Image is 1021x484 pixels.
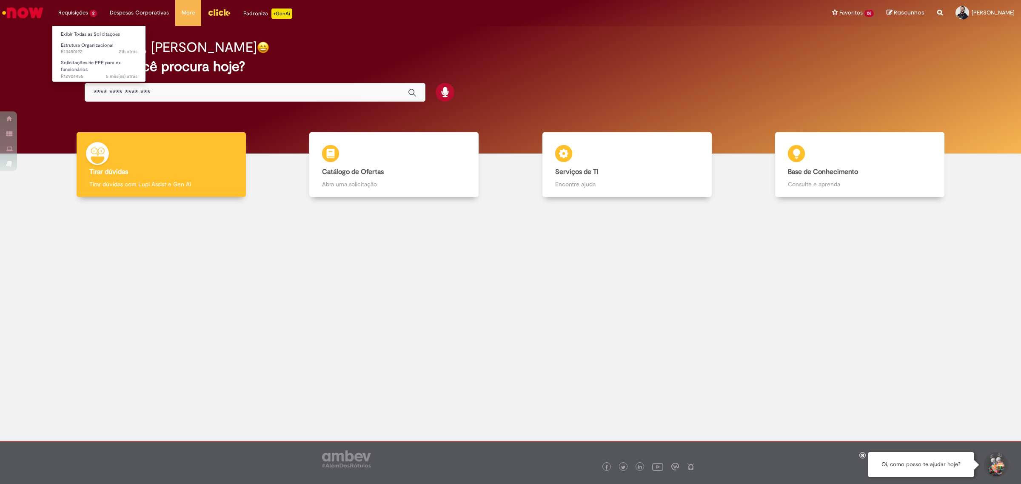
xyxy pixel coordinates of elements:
button: Iniciar Conversa de Suporte [983,452,1008,478]
b: Base de Conhecimento [788,168,858,176]
b: Catálogo de Ofertas [322,168,384,176]
a: Aberto R12904455 : Solicitações de PPP para ex funcionários [52,58,146,77]
p: +GenAi [271,9,292,19]
span: 26 [864,10,874,17]
span: Requisições [58,9,88,17]
a: Aberto R13450192 : Estrutura Organizacional [52,41,146,57]
p: Consulte e aprenda [788,180,932,188]
img: logo_footer_youtube.png [652,461,663,472]
time: 08/04/2025 08:12:43 [106,73,137,80]
img: logo_footer_twitter.png [621,465,625,470]
span: 5 mês(es) atrás [106,73,137,80]
a: Serviços de TI Encontre ajuda [510,132,744,197]
div: Padroniza [243,9,292,19]
img: logo_footer_facebook.png [605,465,609,470]
p: Tirar dúvidas com Lupi Assist e Gen Ai [89,180,233,188]
span: R12904455 [61,73,137,80]
p: Encontre ajuda [555,180,699,188]
a: Base de Conhecimento Consulte e aprenda [744,132,977,197]
img: click_logo_yellow_360x200.png [208,6,231,19]
span: 2 [90,10,97,17]
a: Exibir Todas as Solicitações [52,30,146,39]
p: Abra uma solicitação [322,180,466,188]
span: Estrutura Organizacional [61,42,113,48]
span: Solicitações de PPP para ex funcionários [61,60,121,73]
time: 26/08/2025 18:23:22 [119,48,137,55]
span: More [182,9,195,17]
b: Serviços de TI [555,168,599,176]
b: Tirar dúvidas [89,168,128,176]
a: Rascunhos [887,9,924,17]
ul: Requisições [52,26,146,82]
img: logo_footer_ambev_rotulo_gray.png [322,450,371,467]
a: Catálogo de Ofertas Abra uma solicitação [278,132,511,197]
a: Tirar dúvidas Tirar dúvidas com Lupi Assist e Gen Ai [45,132,278,197]
span: Rascunhos [894,9,924,17]
div: Oi, como posso te ajudar hoje? [868,452,974,477]
span: 21h atrás [119,48,137,55]
span: [PERSON_NAME] [972,9,1015,16]
span: R13450192 [61,48,137,55]
img: logo_footer_naosei.png [687,463,695,470]
h2: O que você procura hoje? [85,59,936,74]
img: happy-face.png [257,41,269,54]
img: logo_footer_workplace.png [671,463,679,470]
img: logo_footer_linkedin.png [638,465,642,470]
span: Favoritos [839,9,863,17]
span: Despesas Corporativas [110,9,169,17]
h2: Boa tarde, [PERSON_NAME] [85,40,257,55]
img: ServiceNow [1,4,45,21]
